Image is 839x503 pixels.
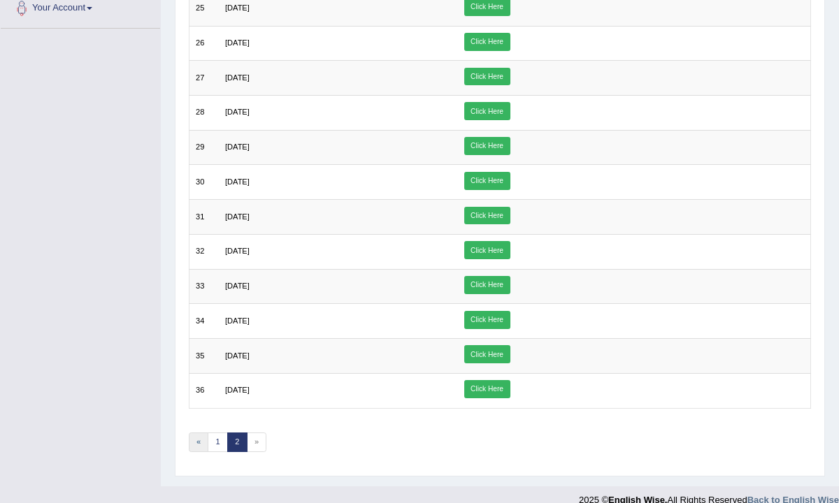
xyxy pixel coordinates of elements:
span: [DATE] [225,73,250,82]
td: 29 [189,130,219,165]
span: [DATE] [225,177,250,186]
span: [DATE] [225,38,250,47]
td: 28 [189,95,219,130]
span: [DATE] [225,316,250,325]
td: 31 [189,200,219,235]
a: Click Here [464,311,510,329]
td: 34 [189,304,219,339]
a: Click Here [464,102,510,120]
a: Click Here [464,276,510,294]
td: 26 [189,26,219,61]
span: [DATE] [225,143,250,151]
td: 30 [189,165,219,200]
a: Click Here [464,345,510,363]
span: [DATE] [225,351,250,360]
span: [DATE] [225,108,250,116]
a: 1 [208,432,228,452]
a: Click Here [464,241,510,259]
a: Click Here [464,172,510,190]
td: 33 [189,269,219,304]
span: » [247,432,267,452]
span: [DATE] [225,3,250,12]
a: 2 [227,432,248,452]
span: [DATE] [225,386,250,394]
td: 32 [189,234,219,269]
a: Click Here [464,380,510,398]
a: Click Here [464,68,510,86]
a: Click Here [464,137,510,155]
td: 35 [189,339,219,374]
a: Click Here [464,33,510,51]
span: [DATE] [225,247,250,255]
a: Click Here [464,207,510,225]
td: 36 [189,373,219,408]
span: [DATE] [225,282,250,290]
a: « [189,432,209,452]
span: [DATE] [225,212,250,221]
td: 27 [189,61,219,96]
